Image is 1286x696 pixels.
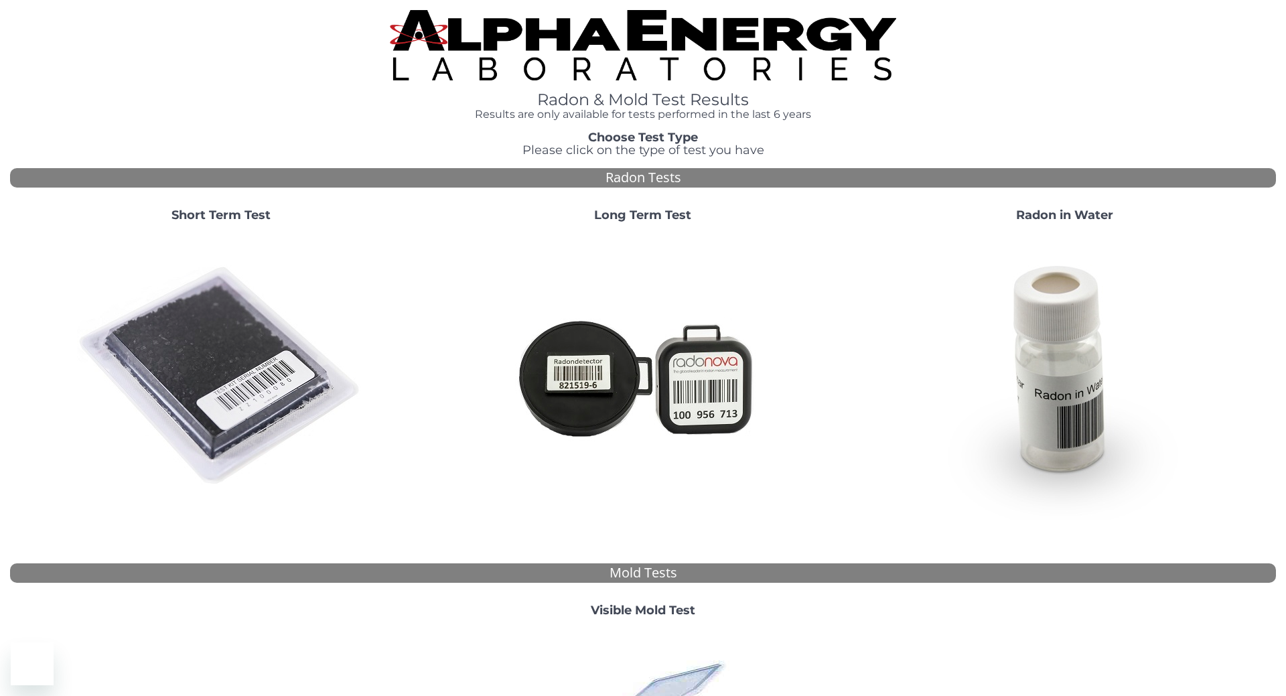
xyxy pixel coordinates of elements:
[499,232,787,520] img: Radtrak2vsRadtrak3.jpg
[1016,208,1113,222] strong: Radon in Water
[594,208,691,222] strong: Long Term Test
[390,91,896,109] h1: Radon & Mold Test Results
[390,109,896,121] h4: Results are only available for tests performed in the last 6 years
[921,232,1209,520] img: RadoninWater.jpg
[522,143,764,157] span: Please click on the type of test you have
[10,563,1276,583] div: Mold Tests
[171,208,271,222] strong: Short Term Test
[588,130,698,145] strong: Choose Test Type
[11,642,54,685] iframe: Button to launch messaging window
[10,168,1276,188] div: Radon Tests
[77,232,365,520] img: ShortTerm.jpg
[591,603,695,618] strong: Visible Mold Test
[390,10,896,80] img: TightCrop.jpg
